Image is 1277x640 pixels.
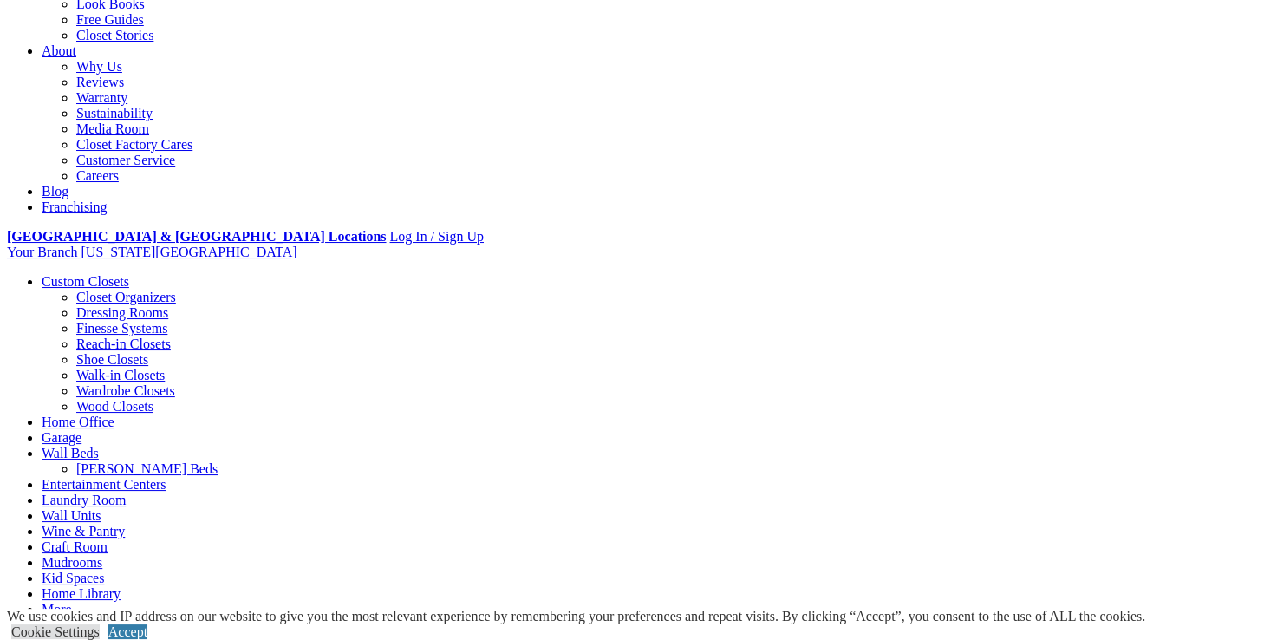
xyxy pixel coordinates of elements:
a: Blog [42,184,68,199]
a: Craft Room [42,539,108,554]
a: Warranty [76,90,127,105]
a: [PERSON_NAME] Beds [76,461,218,476]
a: About [42,43,76,58]
a: Entertainment Centers [42,477,166,492]
a: [GEOGRAPHIC_DATA] & [GEOGRAPHIC_DATA] Locations [7,229,386,244]
a: Finesse Systems [76,321,167,336]
a: Dressing Rooms [76,305,168,320]
a: Mudrooms [42,555,102,570]
a: More menu text will display only on big screen [42,602,72,617]
a: Wardrobe Closets [76,383,175,398]
a: Garage [42,430,81,445]
a: Log In / Sign Up [389,229,483,244]
a: Custom Closets [42,274,129,289]
a: Reach-in Closets [76,336,171,351]
a: Your Branch [US_STATE][GEOGRAPHIC_DATA] [7,245,296,259]
a: Accept [108,624,147,639]
a: Closet Factory Cares [76,137,192,152]
a: Why Us [76,59,122,74]
a: Home Library [42,586,121,601]
a: Cookie Settings [11,624,100,639]
a: Free Guides [76,12,144,27]
a: Wall Beds [42,446,99,460]
div: We use cookies and IP address on our website to give you the most relevant experience by remember... [7,609,1145,624]
a: Closet Organizers [76,290,176,304]
a: Media Room [76,121,149,136]
a: Wood Closets [76,399,153,414]
a: Reviews [76,75,124,89]
span: Your Branch [7,245,77,259]
a: Sustainability [76,106,153,121]
a: Careers [76,168,119,183]
a: Walk-in Closets [76,368,165,382]
a: Shoe Closets [76,352,148,367]
a: Wall Units [42,508,101,523]
a: Franchising [42,199,108,214]
a: Laundry Room [42,493,126,507]
span: [US_STATE][GEOGRAPHIC_DATA] [81,245,296,259]
a: Home Office [42,415,114,429]
a: Customer Service [76,153,175,167]
a: Closet Stories [76,28,153,42]
a: Kid Spaces [42,571,104,585]
a: Wine & Pantry [42,524,125,539]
